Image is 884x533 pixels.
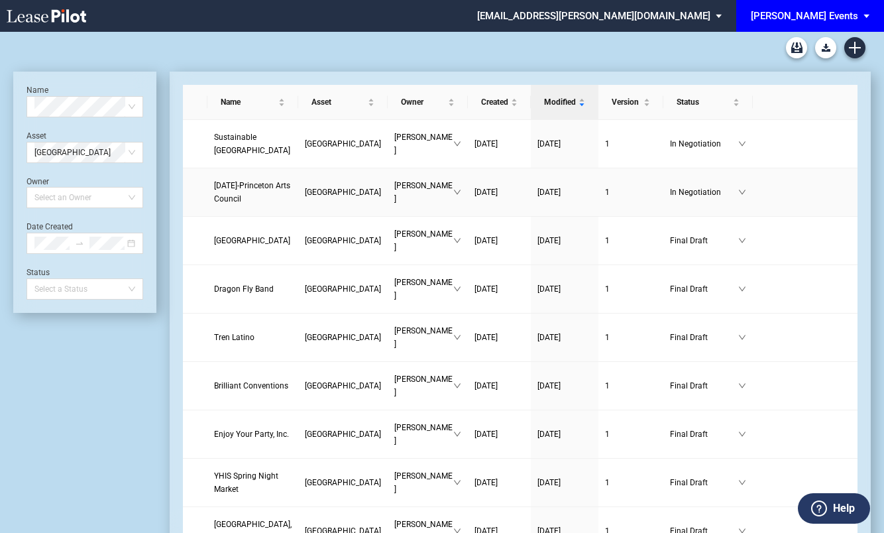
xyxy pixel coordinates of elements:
[453,285,461,293] span: down
[305,188,381,197] span: Princeton Shopping Center
[75,239,84,248] span: to
[453,430,461,438] span: down
[738,430,746,438] span: down
[738,479,746,487] span: down
[833,500,855,517] label: Help
[474,236,498,245] span: [DATE]
[27,222,73,231] label: Date Created
[305,381,381,390] span: Princeton Shopping Center
[214,471,278,494] span: YHIS Spring Night Market
[305,331,381,344] a: [GEOGRAPHIC_DATA]
[670,186,738,199] span: In Negotiation
[305,282,381,296] a: [GEOGRAPHIC_DATA]
[27,268,50,277] label: Status
[537,478,561,487] span: [DATE]
[474,139,498,148] span: [DATE]
[474,379,524,392] a: [DATE]
[605,282,657,296] a: 1
[537,428,592,441] a: [DATE]
[537,282,592,296] a: [DATE]
[305,137,381,150] a: [GEOGRAPHIC_DATA]
[214,131,292,157] a: Sustainable [GEOGRAPHIC_DATA]
[598,85,663,120] th: Version
[474,284,498,294] span: [DATE]
[207,85,298,120] th: Name
[214,133,290,155] span: Sustainable Princeton
[544,95,576,109] span: Modified
[214,333,254,342] span: Tren Latino
[663,85,753,120] th: Status
[394,421,453,447] span: [PERSON_NAME]
[537,284,561,294] span: [DATE]
[670,476,738,489] span: Final Draft
[670,428,738,441] span: Final Draft
[605,137,657,150] a: 1
[214,331,292,344] a: Tren Latino
[305,478,381,487] span: Princeton Shopping Center
[305,476,381,489] a: [GEOGRAPHIC_DATA]
[27,177,49,186] label: Owner
[214,181,290,204] span: Day of the Dead-Princeton Arts Council
[605,476,657,489] a: 1
[305,379,381,392] a: [GEOGRAPHIC_DATA]
[474,331,524,344] a: [DATE]
[453,382,461,390] span: down
[605,379,657,392] a: 1
[605,381,610,390] span: 1
[401,95,445,109] span: Owner
[221,95,276,109] span: Name
[453,479,461,487] span: down
[738,237,746,245] span: down
[670,137,738,150] span: In Negotiation
[815,37,836,58] a: Download Blank Form
[605,428,657,441] a: 1
[214,430,289,439] span: Enjoy Your Party, Inc.
[537,331,592,344] a: [DATE]
[305,428,381,441] a: [GEOGRAPHIC_DATA]
[214,428,292,441] a: Enjoy Your Party, Inc.
[670,282,738,296] span: Final Draft
[605,478,610,487] span: 1
[537,476,592,489] a: [DATE]
[27,131,46,141] label: Asset
[453,188,461,196] span: down
[537,137,592,150] a: [DATE]
[394,276,453,302] span: [PERSON_NAME]
[474,333,498,342] span: [DATE]
[474,186,524,199] a: [DATE]
[612,95,641,109] span: Version
[305,139,381,148] span: Princeton Shopping Center
[738,140,746,148] span: down
[738,333,746,341] span: down
[474,381,498,390] span: [DATE]
[605,284,610,294] span: 1
[474,428,524,441] a: [DATE]
[305,284,381,294] span: Princeton Shopping Center
[537,236,561,245] span: [DATE]
[605,430,610,439] span: 1
[738,188,746,196] span: down
[453,333,461,341] span: down
[786,37,807,58] a: Archive
[305,333,381,342] span: Princeton Shopping Center
[214,381,288,390] span: Brilliant Conventions
[298,85,388,120] th: Asset
[751,10,858,22] div: [PERSON_NAME] Events
[474,430,498,439] span: [DATE]
[605,236,610,245] span: 1
[394,373,453,399] span: [PERSON_NAME]
[605,333,610,342] span: 1
[798,493,870,524] button: Help
[305,430,381,439] span: Princeton Shopping Center
[537,430,561,439] span: [DATE]
[738,382,746,390] span: down
[605,234,657,247] a: 1
[305,234,381,247] a: [GEOGRAPHIC_DATA]
[453,140,461,148] span: down
[453,237,461,245] span: down
[537,186,592,199] a: [DATE]
[537,379,592,392] a: [DATE]
[531,85,598,120] th: Modified
[394,324,453,351] span: [PERSON_NAME]
[670,331,738,344] span: Final Draft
